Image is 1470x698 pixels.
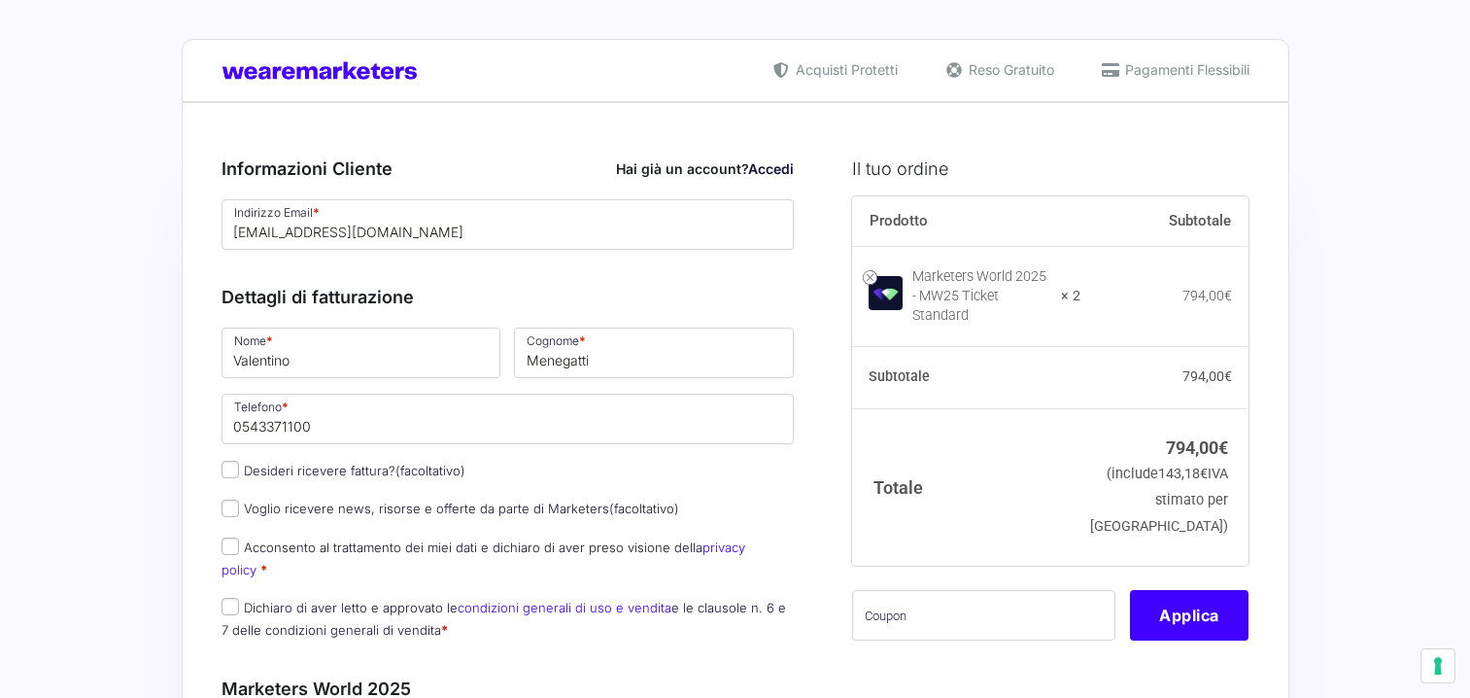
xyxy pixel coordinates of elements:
[791,59,898,80] span: Acquisti Protetti
[1224,368,1232,384] span: €
[222,199,795,250] input: Indirizzo Email *
[222,600,786,638] label: Dichiaro di aver letto e approvato le e le clausole n. 6 e 7 delle condizioni generali di vendita
[1166,437,1228,458] bdi: 794,00
[748,160,794,177] a: Accedi
[222,540,745,577] label: Acconsento al trattamento dei miei dati e dichiaro di aver preso visione della
[222,461,239,478] input: Desideri ricevere fattura?(facoltativo)
[395,463,465,478] span: (facoltativo)
[852,408,1080,565] th: Totale
[1224,288,1232,303] span: €
[222,598,239,615] input: Dichiaro di aver letto e approvato lecondizioni generali di uso e venditae le clausole n. 6 e 7 d...
[1218,437,1228,458] span: €
[852,156,1248,182] h3: Il tuo ordine
[222,394,795,444] input: Telefono *
[1120,59,1249,80] span: Pagamenti Flessibili
[222,284,795,310] h3: Dettagli di fatturazione
[1080,196,1249,247] th: Subtotale
[1090,466,1228,535] small: (include IVA stimato per [GEOGRAPHIC_DATA])
[852,590,1115,641] input: Coupon
[222,500,239,517] input: Voglio ricevere news, risorse e offerte da parte di Marketers(facoltativo)
[16,622,74,681] iframe: Customerly Messenger Launcher
[1061,287,1080,306] strong: × 2
[1182,368,1232,384] bdi: 794,00
[616,158,794,179] div: Hai già un account?
[912,267,1048,326] div: Marketers World 2025 - MW25 Ticket Standard
[852,347,1080,409] th: Subtotale
[222,328,501,378] input: Nome *
[609,501,679,516] span: (facoltativo)
[869,276,903,310] img: Marketers World 2025 - MW25 Ticket Standard
[852,196,1080,247] th: Prodotto
[1182,288,1232,303] bdi: 794,00
[1158,466,1208,482] span: 143,18
[1200,466,1208,482] span: €
[964,59,1054,80] span: Reso Gratuito
[514,328,794,378] input: Cognome *
[1130,590,1248,641] button: Applica
[222,501,679,516] label: Voglio ricevere news, risorse e offerte da parte di Marketers
[222,463,465,478] label: Desideri ricevere fattura?
[222,538,239,555] input: Acconsento al trattamento dei miei dati e dichiaro di aver preso visione dellaprivacy policy
[1421,649,1454,682] button: Le tue preferenze relative al consenso per le tecnologie di tracciamento
[222,156,795,182] h3: Informazioni Cliente
[458,600,671,615] a: condizioni generali di uso e vendita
